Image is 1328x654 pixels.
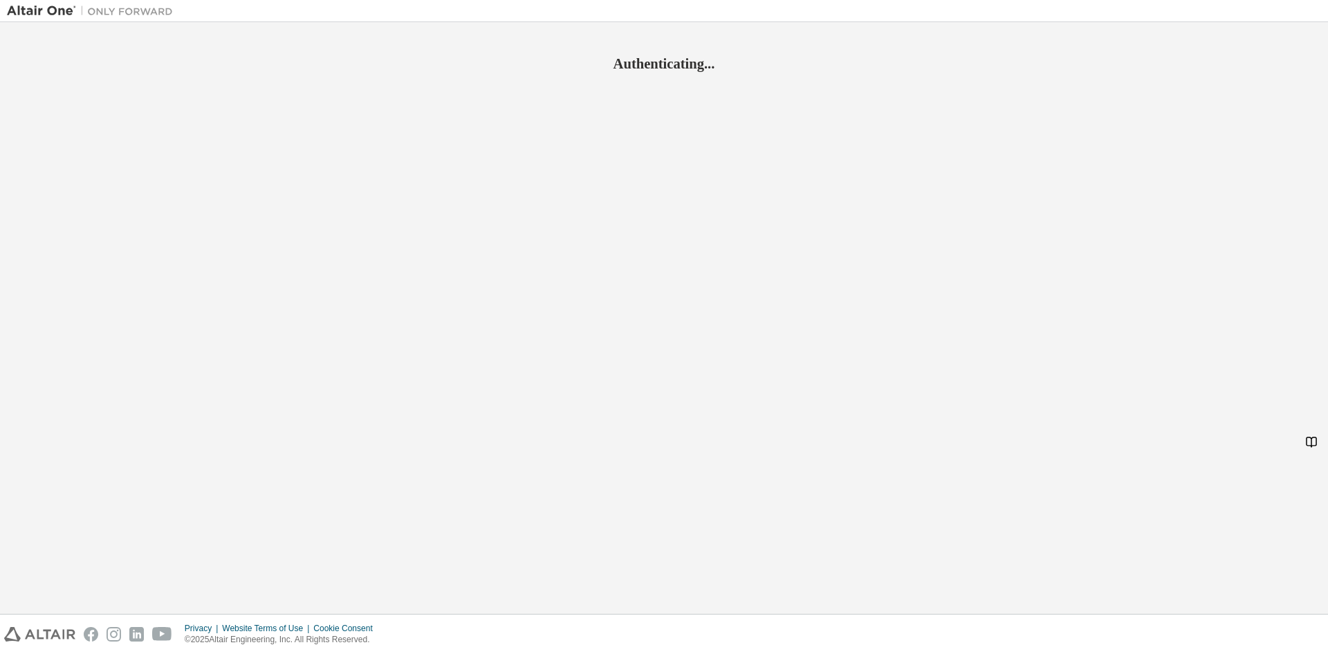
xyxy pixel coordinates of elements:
[7,55,1321,73] h2: Authenticating...
[4,627,75,642] img: altair_logo.svg
[107,627,121,642] img: instagram.svg
[185,623,222,634] div: Privacy
[185,634,381,646] p: © 2025 Altair Engineering, Inc. All Rights Reserved.
[84,627,98,642] img: facebook.svg
[129,627,144,642] img: linkedin.svg
[313,623,380,634] div: Cookie Consent
[222,623,313,634] div: Website Terms of Use
[7,4,180,18] img: Altair One
[152,627,172,642] img: youtube.svg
